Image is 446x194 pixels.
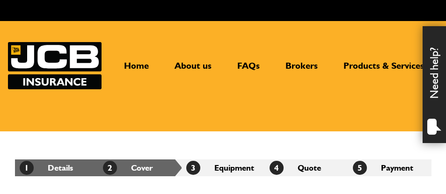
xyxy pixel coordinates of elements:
[182,159,265,176] li: Equipment
[353,161,367,175] span: 5
[20,163,73,172] a: 1Details
[117,60,156,79] a: Home
[278,60,325,79] a: Brokers
[168,60,219,79] a: About us
[8,42,102,89] a: JCB Insurance Services
[336,60,431,79] a: Products & Services
[270,161,284,175] span: 4
[348,159,431,176] li: Payment
[8,42,102,89] img: JCB Insurance Services logo
[265,159,348,176] li: Quote
[98,159,182,176] li: Cover
[230,60,267,79] a: FAQs
[186,161,200,175] span: 3
[103,161,117,175] span: 2
[423,26,446,143] div: Need help?
[20,161,34,175] span: 1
